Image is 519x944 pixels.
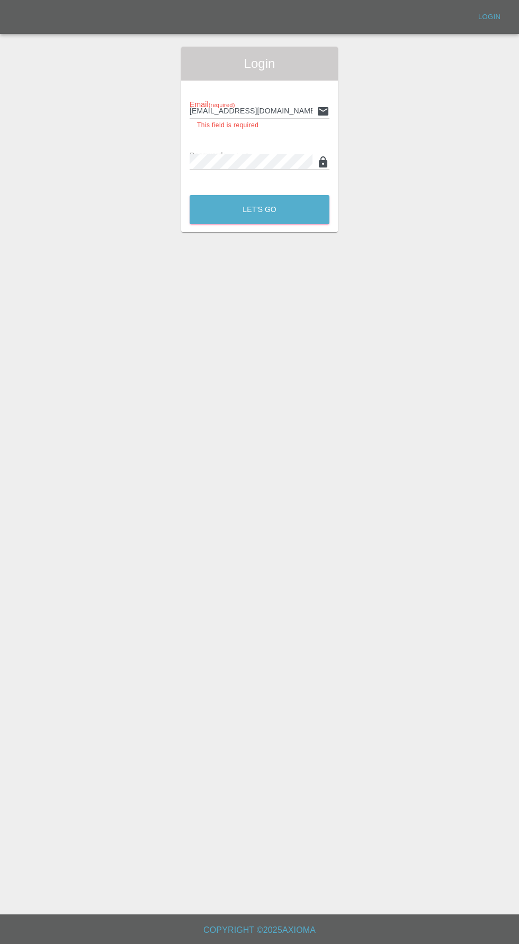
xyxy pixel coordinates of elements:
[197,120,322,131] p: This field is required
[209,102,235,108] small: (required)
[190,195,329,224] button: Let's Go
[472,9,506,25] a: Login
[223,153,249,159] small: (required)
[190,100,235,109] span: Email
[190,55,329,72] span: Login
[8,923,511,938] h6: Copyright © 2025 Axioma
[190,151,249,160] span: Password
